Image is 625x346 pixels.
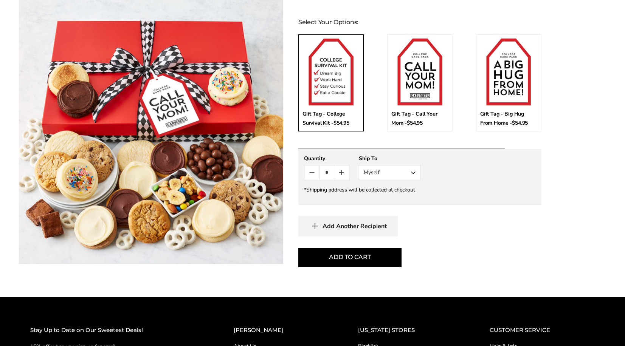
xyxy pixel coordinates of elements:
[298,18,541,27] div: Select Your Options:
[334,165,349,180] button: Count plus
[298,216,398,236] button: Add Another Recipient
[304,186,536,193] div: *Shipping address will be collected at checkout
[323,222,387,230] span: Add Another Recipient
[309,39,354,105] img: Gift Tag - College Survival Kit
[490,326,595,335] h2: CUSTOMER SERVICE
[359,155,421,162] div: Ship To
[358,326,459,335] h2: [US_STATE] STORES
[30,326,203,335] h2: Stay Up to Date on Our Sweetest Deals!
[359,165,421,180] button: Myself
[234,326,328,335] h2: [PERSON_NAME]
[397,39,442,105] img: Gift Tag - Call Your Mom
[298,149,541,205] gfm-form: New recipient
[304,165,319,180] button: Count minus
[319,165,334,180] input: Quantity
[304,155,349,162] div: Quantity
[298,248,402,267] button: Add To Cart
[486,39,531,105] img: Gift Tag - Big Hug From Home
